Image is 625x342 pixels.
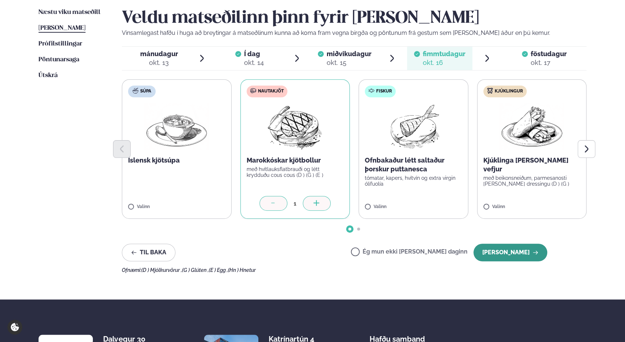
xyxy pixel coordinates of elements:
span: Go to slide 2 [357,228,360,230]
div: okt. 13 [140,58,178,67]
a: Cookie settings [7,320,22,335]
a: Næstu viku matseðill [39,8,101,17]
span: [PERSON_NAME] [39,25,86,31]
button: Til baka [122,244,175,261]
div: okt. 14 [244,58,264,67]
span: Prófílstillingar [39,41,82,47]
p: með beikonsneiðum, parmesanosti [PERSON_NAME] dressingu (D ) (G ) [483,175,581,187]
p: með hvítlauksflatbrauði og létt krydduðu cous cous (D ) (G ) (E ) [247,166,344,178]
span: Nautakjöt [258,88,284,94]
img: Wraps.png [499,103,564,150]
a: Útskrá [39,71,58,80]
img: chicken.svg [487,88,493,94]
button: [PERSON_NAME] [473,244,547,261]
img: Beef-Meat.png [262,103,327,150]
p: Íslensk kjötsúpa [128,156,225,165]
span: Fiskur [376,88,392,94]
button: Next slide [578,140,595,158]
span: Næstu viku matseðill [39,9,101,15]
span: Í dag [244,50,264,58]
img: soup.svg [132,88,138,94]
div: Ofnæmi: [122,267,586,273]
a: Pöntunarsaga [39,55,79,64]
p: Ofnbakaður létt saltaður þorskur puttanesca [365,156,462,174]
span: (D ) Mjólkurvörur , [141,267,182,273]
span: (G ) Glúten , [182,267,209,273]
a: Prófílstillingar [39,40,82,48]
span: Pöntunarsaga [39,57,79,63]
div: 1 [287,199,303,208]
img: Soup.png [144,103,209,150]
img: Fish.png [381,103,446,150]
a: [PERSON_NAME] [39,24,86,33]
img: beef.svg [250,88,256,94]
div: okt. 15 [327,58,371,67]
span: (Hn ) Hnetur [228,267,256,273]
p: Kjúklinga [PERSON_NAME] vefjur [483,156,581,174]
span: föstudagur [531,50,567,58]
img: fish.svg [368,88,374,94]
p: tómatar, kapers, hvítvín og extra virgin ólífuolía [365,175,462,187]
p: Marokkóskar kjötbollur [247,156,344,165]
div: okt. 17 [531,58,567,67]
span: Go to slide 1 [348,228,351,230]
span: miðvikudagur [327,50,371,58]
span: Kjúklingur [495,88,523,94]
div: okt. 16 [423,58,465,67]
button: Previous slide [113,140,131,158]
span: Súpa [140,88,151,94]
span: fimmtudagur [423,50,465,58]
p: Vinsamlegast hafðu í huga að breytingar á matseðlinum kunna að koma fram vegna birgða og pöntunum... [122,29,586,37]
span: Útskrá [39,72,58,79]
span: (E ) Egg , [209,267,228,273]
span: mánudagur [140,50,178,58]
h2: Veldu matseðilinn þinn fyrir [PERSON_NAME] [122,8,586,29]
